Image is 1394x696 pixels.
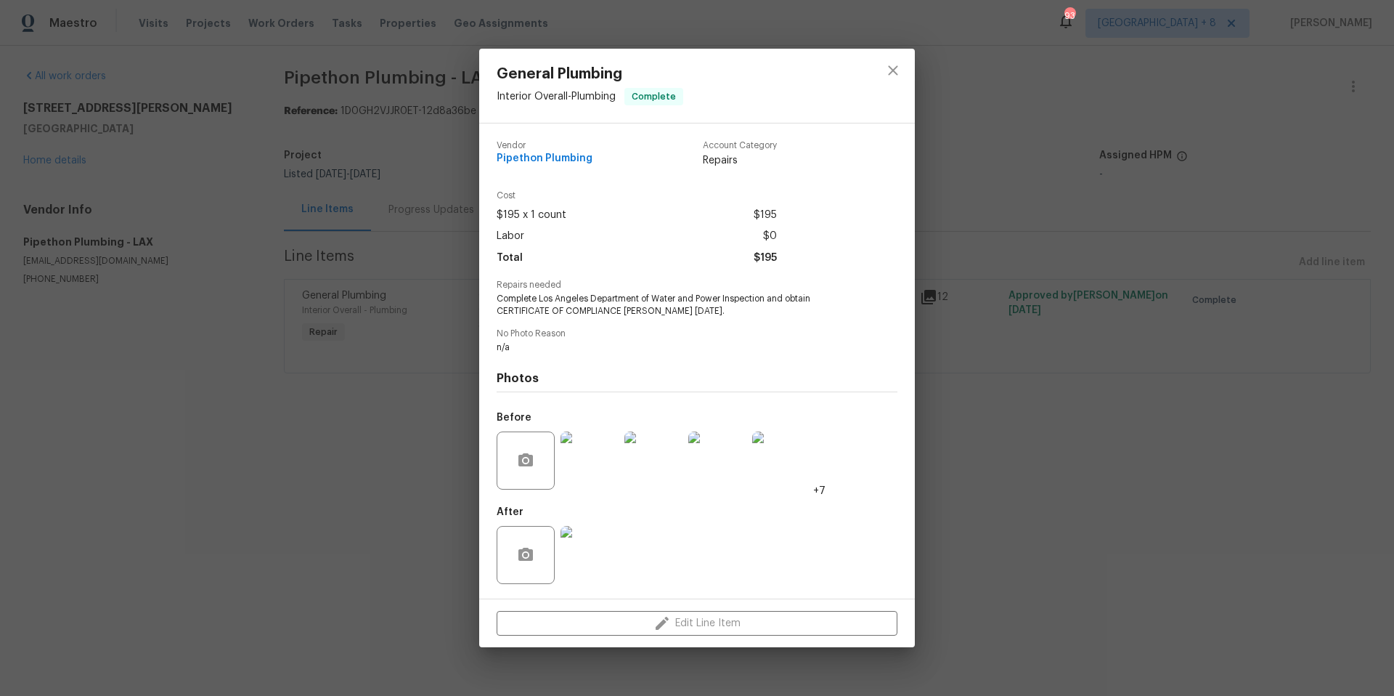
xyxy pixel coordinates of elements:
span: Complete [626,89,682,104]
span: General Plumbing [497,66,683,82]
span: Total [497,248,523,269]
span: Repairs [703,153,777,168]
span: $195 [754,205,777,226]
div: 93 [1064,9,1075,23]
span: Labor [497,226,524,247]
span: Cost [497,191,777,201]
h4: Photos [497,371,897,386]
span: Vendor [497,141,592,150]
span: No Photo Reason [497,329,897,339]
h5: After [497,507,523,517]
span: Complete Los Angeles Department of Water and Power Inspection and obtain CERTIFICATE OF COMPLIANC... [497,293,857,317]
span: +7 [813,484,826,498]
button: close [876,53,910,88]
span: Repairs needed [497,280,897,290]
span: Account Category [703,141,777,150]
span: $0 [763,226,777,247]
span: Pipethon Plumbing [497,153,592,164]
span: n/a [497,341,857,354]
span: $195 x 1 count [497,205,566,226]
span: $195 [754,248,777,269]
span: Interior Overall - Plumbing [497,92,616,102]
h5: Before [497,413,531,423]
